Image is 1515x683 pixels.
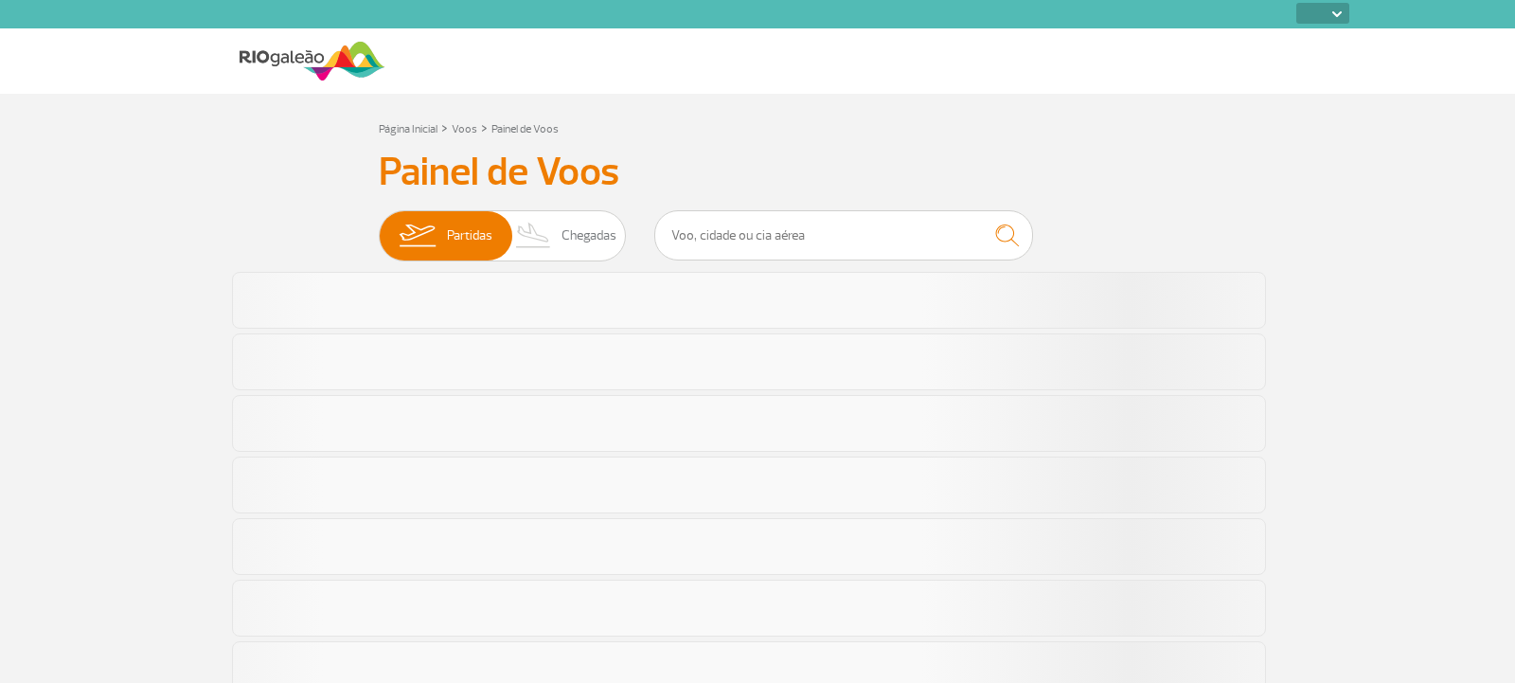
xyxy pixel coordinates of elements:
[506,211,561,261] img: slider-desembarque
[447,211,492,261] span: Partidas
[379,122,437,136] a: Página Inicial
[561,211,616,261] span: Chegadas
[441,117,448,138] a: >
[654,210,1033,261] input: Voo, cidade ou cia aérea
[491,122,559,136] a: Painel de Voos
[481,117,488,138] a: >
[452,122,477,136] a: Voos
[387,211,447,261] img: slider-embarque
[379,149,1136,196] h3: Painel de Voos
